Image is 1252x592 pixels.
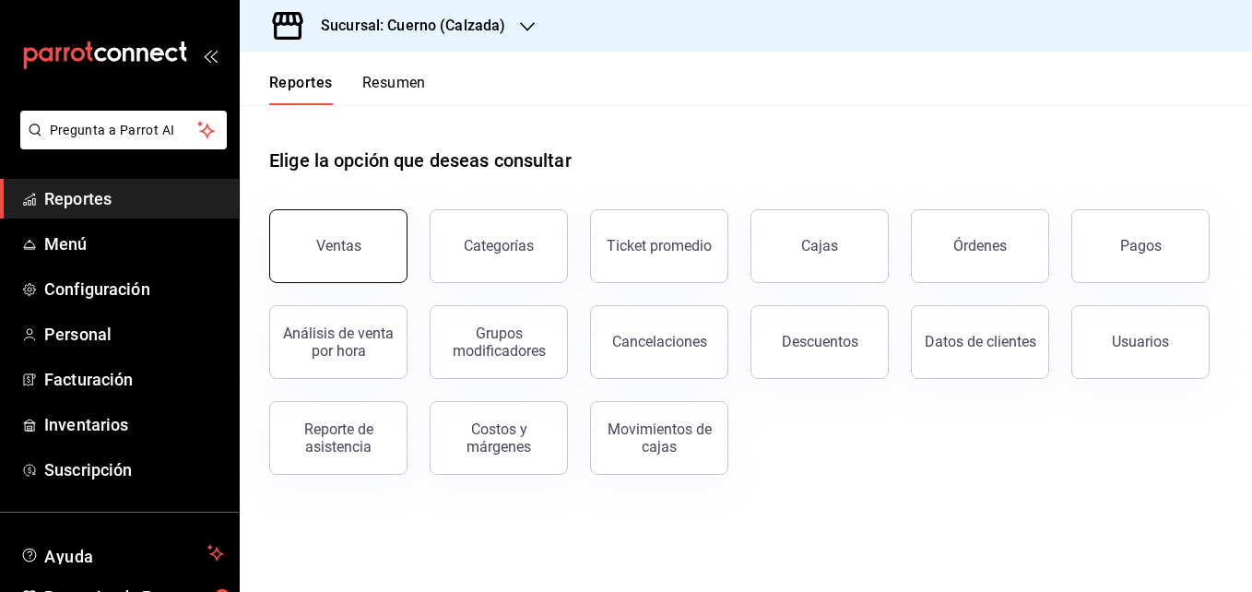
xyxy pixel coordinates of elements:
div: Descuentos [782,333,858,350]
div: Análisis de venta por hora [281,325,396,360]
button: Movimientos de cajas [590,401,728,475]
button: Reportes [269,74,333,105]
span: Menú [44,231,224,256]
div: Reporte de asistencia [281,420,396,456]
div: Pagos [1120,237,1162,255]
button: Datos de clientes [911,305,1049,379]
span: Configuración [44,277,224,302]
span: Reportes [44,186,224,211]
button: open_drawer_menu [203,48,218,63]
button: Ticket promedio [590,209,728,283]
div: Usuarios [1112,333,1169,350]
div: Cajas [801,235,839,257]
button: Grupos modificadores [430,305,568,379]
h3: Sucursal: Cuerno (Calzada) [306,15,505,37]
button: Descuentos [750,305,889,379]
span: Suscripción [44,457,224,482]
span: Inventarios [44,412,224,437]
button: Usuarios [1071,305,1210,379]
h1: Elige la opción que deseas consultar [269,147,572,174]
div: Cancelaciones [612,333,707,350]
button: Cancelaciones [590,305,728,379]
button: Categorías [430,209,568,283]
span: Ayuda [44,542,200,564]
span: Personal [44,322,224,347]
div: Datos de clientes [925,333,1036,350]
span: Pregunta a Parrot AI [50,121,198,140]
button: Pagos [1071,209,1210,283]
div: Grupos modificadores [442,325,556,360]
div: Costos y márgenes [442,420,556,456]
div: Órdenes [953,237,1007,255]
div: Ventas [316,237,361,255]
button: Reporte de asistencia [269,401,407,475]
div: Movimientos de cajas [602,420,716,456]
a: Pregunta a Parrot AI [13,134,227,153]
button: Órdenes [911,209,1049,283]
div: Ticket promedio [607,237,712,255]
button: Pregunta a Parrot AI [20,111,227,149]
button: Ventas [269,209,407,283]
div: Categorías [464,237,534,255]
span: Facturación [44,367,224,392]
button: Análisis de venta por hora [269,305,407,379]
a: Cajas [750,209,889,283]
div: navigation tabs [269,74,426,105]
button: Costos y márgenes [430,401,568,475]
button: Resumen [362,74,426,105]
